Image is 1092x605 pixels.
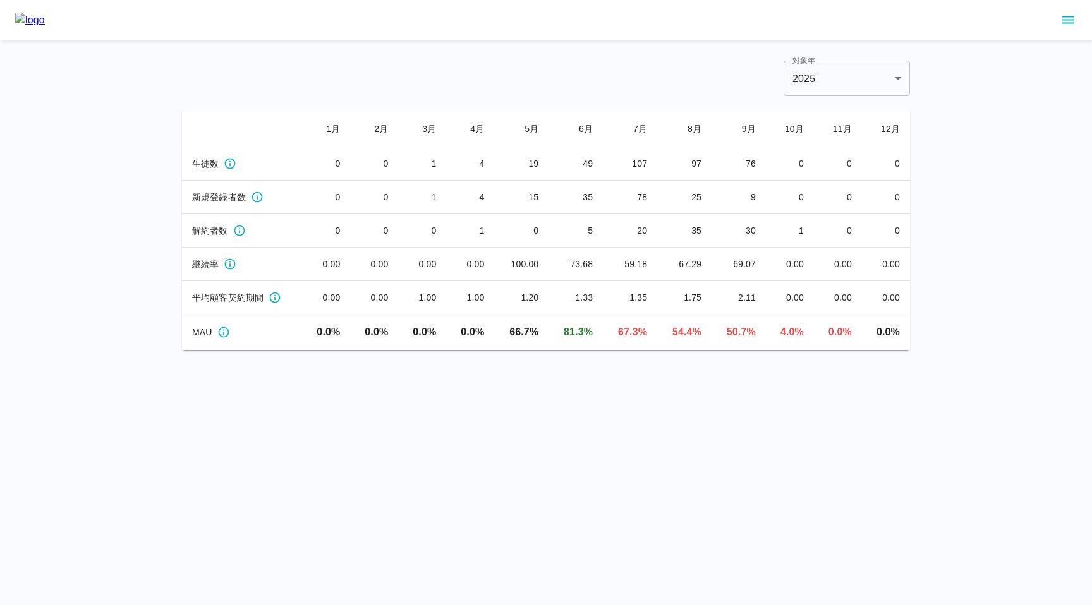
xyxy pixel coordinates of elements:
td: 0.00 [862,248,910,281]
td: 1.00 [398,281,446,314]
td: 1 [446,214,494,248]
img: logo [15,13,45,28]
td: 0 [814,147,862,181]
span: 新規登録者数 [192,191,246,203]
p: 0/0人 [312,325,340,340]
td: 5 [549,214,603,248]
td: 0.00 [446,248,494,281]
td: 35 [549,181,603,214]
p: 37/55人 | 前月比: -14.0%ポイント [613,325,647,340]
span: 平均顧客契約期間 [192,291,264,304]
p: 4/6人 | 前月比: 66.7%ポイント [504,325,538,340]
th: 10 月 [766,111,814,147]
td: 0.00 [302,281,350,314]
td: 1.33 [549,281,603,314]
p: 38/75人 | 前月比: -3.7%ポイント [722,325,756,340]
button: sidemenu [1057,9,1079,31]
td: 0 [814,181,862,214]
p: 0/1人 | 前月比: 0.0%ポイント [456,325,484,340]
span: 生徒数 [192,157,219,170]
th: 9 月 [712,111,766,147]
th: 4 月 [446,111,494,147]
td: 0.00 [862,281,910,314]
th: 1 月 [302,111,350,147]
td: 0.00 [302,248,350,281]
td: 1.35 [603,281,657,314]
div: 2025 [784,61,910,96]
td: 0.00 [398,248,446,281]
th: 2 月 [350,111,398,147]
th: 12 月 [862,111,910,147]
td: 97 [657,147,712,181]
td: 0 [302,214,350,248]
td: 1.75 [657,281,712,314]
td: 67.29 [657,248,712,281]
td: 4 [446,181,494,214]
td: 69.07 [712,248,766,281]
td: 1.20 [494,281,549,314]
td: 35 [657,214,712,248]
td: 9 [712,181,766,214]
td: 0 [350,181,398,214]
td: 25 [657,181,712,214]
svg: その月に練習を実施したユーザー数 ÷ その月末時点でのアクティブな契約者数 × 100 [217,326,230,338]
svg: 月ごとの新規サブスク数 [251,191,264,203]
td: 1 [766,214,814,248]
td: 0 [766,147,814,181]
td: 0.00 [350,281,398,314]
td: 0 [302,181,350,214]
td: 0.00 [766,281,814,314]
span: 解約者数 [192,224,228,237]
td: 0 [350,147,398,181]
p: 0/75人 | 前月比: 0.0%ポイント [872,325,900,340]
p: 3/75人 | 前月比: -46.7%ポイント [776,325,804,340]
td: 0.00 [814,281,862,314]
th: 7 月 [603,111,657,147]
p: 13/16人 | 前月比: 14.6%ポイント [559,325,593,340]
th: 3 月 [398,111,446,147]
th: 5 月 [494,111,549,147]
th: 8 月 [657,111,712,147]
td: 0 [766,181,814,214]
td: 0 [350,214,398,248]
td: 100.00 [494,248,549,281]
td: 0 [862,181,910,214]
td: 1.00 [446,281,494,314]
svg: 月ごとのアクティブなサブスク数 [224,157,236,170]
td: 49 [549,147,603,181]
td: 15 [494,181,549,214]
p: 37/68人 | 前月比: -12.9%ポイント [667,325,701,340]
svg: 月ごとの解約サブスク数 [233,224,246,237]
td: 4 [446,147,494,181]
td: 2.11 [712,281,766,314]
th: 11 月 [814,111,862,147]
td: 0 [302,147,350,181]
p: 0/0人 | 前月比: 0.0%ポイント [408,325,436,340]
td: 0 [862,214,910,248]
td: 76 [712,147,766,181]
p: 0/0人 | 前月比: 0.0%ポイント [360,325,388,340]
td: 0 [494,214,549,248]
td: 107 [603,147,657,181]
p: 0/75人 | 前月比: -4.0%ポイント [824,325,852,340]
svg: 月ごとの平均継続期間(ヶ月) [269,291,281,304]
td: 19 [494,147,549,181]
td: 0 [862,147,910,181]
td: 1 [398,147,446,181]
td: 0 [814,214,862,248]
label: 対象年 [792,55,815,66]
td: 0.00 [350,248,398,281]
td: 30 [712,214,766,248]
th: 6 月 [549,111,603,147]
td: 0.00 [814,248,862,281]
td: 20 [603,214,657,248]
td: 1 [398,181,446,214]
span: MAU [192,326,212,338]
td: 78 [603,181,657,214]
svg: 月ごとの継続率(%) [224,258,236,270]
td: 59.18 [603,248,657,281]
span: 継続率 [192,258,219,270]
td: 0 [398,214,446,248]
td: 0.00 [766,248,814,281]
td: 73.68 [549,248,603,281]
